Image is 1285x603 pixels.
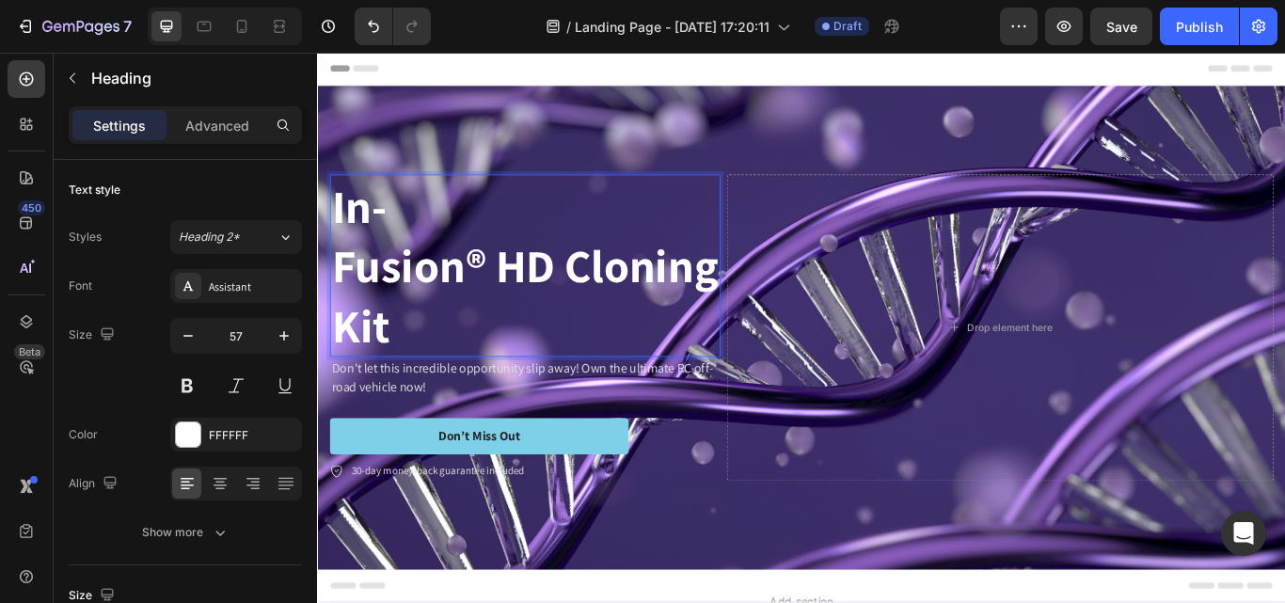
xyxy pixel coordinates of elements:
[69,229,102,246] div: Styles
[833,18,862,35] span: Draft
[69,278,92,294] div: Font
[93,116,146,135] p: Settings
[757,313,857,328] div: Drop element here
[317,53,1285,603] iframe: Design area
[69,426,98,443] div: Color
[14,344,45,359] div: Beta
[185,116,249,135] p: Advanced
[575,17,769,37] span: Landing Page - [DATE] 17:20:11
[355,8,431,45] div: Undo/Redo
[1176,17,1223,37] div: Publish
[69,471,121,497] div: Align
[209,278,297,295] div: Assistant
[1090,8,1152,45] button: Save
[69,182,120,198] div: Text style
[1221,511,1266,556] div: Open Intercom Messenger
[170,220,302,254] button: Heading 2*
[123,15,132,38] p: 7
[18,200,45,215] div: 450
[69,516,302,549] button: Show more
[69,323,119,348] div: Size
[1160,8,1239,45] button: Publish
[142,523,230,542] div: Show more
[209,427,297,444] div: FFFFFF
[1106,19,1137,35] span: Save
[566,17,571,37] span: /
[8,8,140,45] button: 7
[179,229,240,246] span: Heading 2*
[91,67,294,89] p: Heading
